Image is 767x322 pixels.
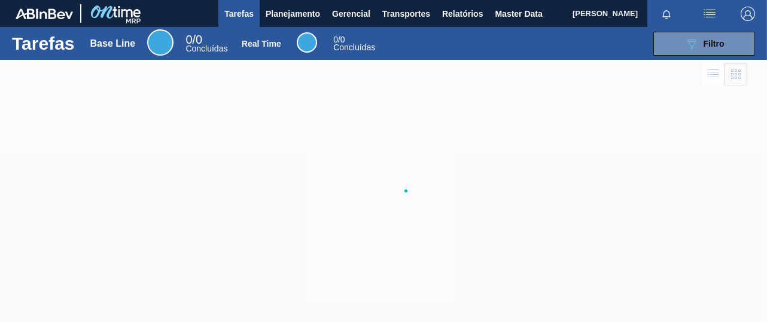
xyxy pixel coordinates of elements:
[224,7,254,21] span: Tarefas
[147,29,174,56] div: Base Line
[653,32,755,56] button: Filtro
[90,38,136,49] div: Base Line
[702,7,717,21] img: userActions
[333,36,375,51] div: Real Time
[495,7,542,21] span: Master Data
[12,37,75,50] h1: Tarefas
[382,7,430,21] span: Transportes
[242,39,281,48] div: Real Time
[185,33,192,46] span: 0
[741,7,755,21] img: Logout
[333,42,375,52] span: Concluídas
[333,35,345,44] span: / 0
[185,44,227,53] span: Concluídas
[442,7,483,21] span: Relatórios
[16,8,73,19] img: TNhmsLtSVTkK8tSr43FrP2fwEKptu5GPRR3wAAAABJRU5ErkJggg==
[704,39,725,48] span: Filtro
[266,7,320,21] span: Planejamento
[185,33,202,46] span: / 0
[297,32,317,53] div: Real Time
[647,5,686,22] button: Notificações
[333,35,338,44] span: 0
[185,35,227,53] div: Base Line
[332,7,370,21] span: Gerencial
